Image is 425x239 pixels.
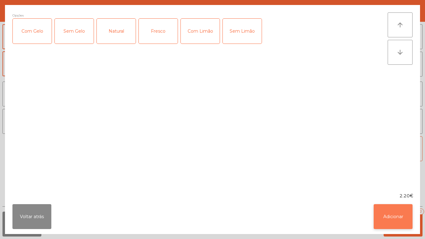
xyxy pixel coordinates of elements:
div: Com Gelo [13,19,52,44]
div: 2.20€ [5,193,420,199]
div: Natural [97,19,136,44]
button: Adicionar [374,204,413,229]
i: arrow_downward [396,49,404,56]
div: Com Limão [181,19,220,44]
div: Fresco [139,19,178,44]
button: arrow_upward [388,12,413,37]
div: Sem Gelo [55,19,94,44]
button: Voltar atrás [12,204,51,229]
i: arrow_upward [396,21,404,29]
div: Sem Limão [223,19,262,44]
span: Opções [12,12,24,18]
button: arrow_downward [388,40,413,65]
